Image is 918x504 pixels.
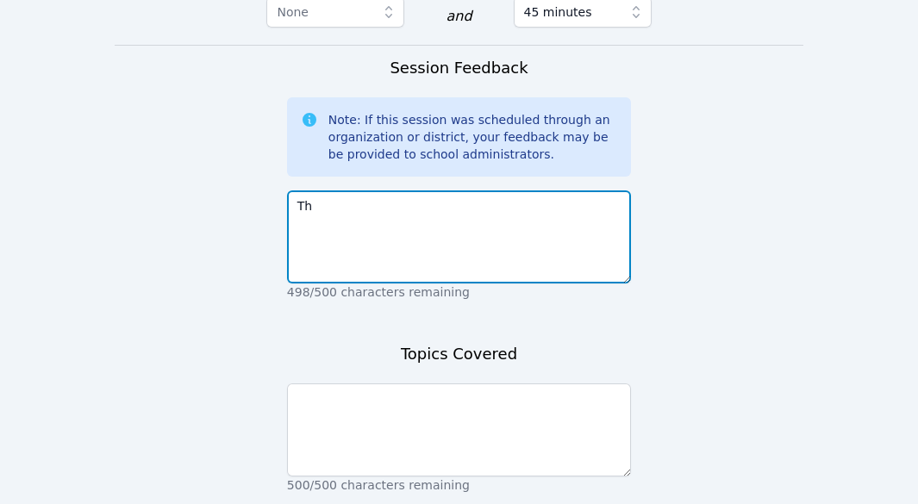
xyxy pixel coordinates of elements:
span: None [277,5,309,19]
p: 500/500 characters remaining [287,476,631,494]
p: 498/500 characters remaining [287,283,631,301]
div: and [446,6,471,27]
textarea: Th [287,190,631,283]
h3: Session Feedback [390,56,528,80]
h3: Topics Covered [401,342,517,366]
span: 45 minutes [524,2,592,22]
div: Note: If this session was scheduled through an organization or district, your feedback may be be ... [328,111,617,163]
